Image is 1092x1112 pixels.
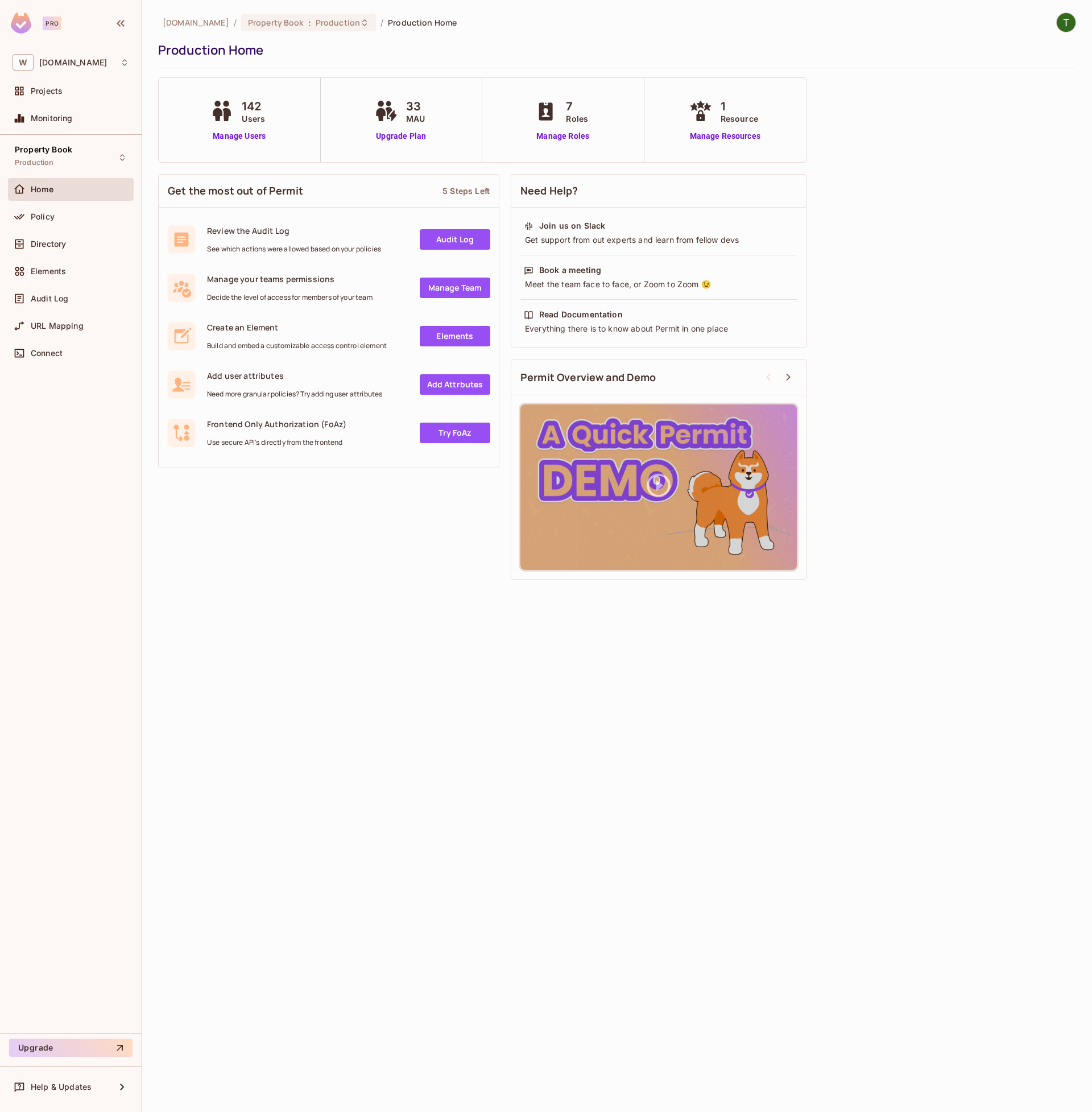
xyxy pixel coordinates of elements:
div: Read Documentation [539,309,623,320]
span: MAU [406,113,425,125]
span: Use secure API's directly from the frontend [207,438,346,447]
span: Connect [31,349,63,358]
span: Property Book [15,145,72,154]
span: Build and embed a customizable access control element [207,341,387,350]
li: / [380,17,383,28]
div: Join us on Slack [539,220,605,232]
span: Add user attributes [207,370,382,381]
span: Decide the level of access for members of your team [207,293,373,302]
span: URL Mapping [31,321,84,330]
span: Home [31,185,54,194]
span: Projects [31,86,63,96]
div: 5 Steps Left [442,185,490,196]
a: Manage Roles [532,130,594,142]
span: Workspace: weioffice.com [39,58,107,67]
span: Elements [31,267,66,276]
div: Pro [43,16,61,30]
span: Directory [31,239,66,249]
img: Tim Heminger [1057,13,1076,32]
a: Add Attrbutes [420,374,490,395]
a: Manage Team [420,278,490,298]
span: Get the most out of Permit [168,184,303,198]
span: Production [15,158,54,167]
span: : [308,18,312,27]
div: Get support from out experts and learn from fellow devs [524,234,793,246]
div: Everything there is to know about Permit in one place [524,323,793,334]
a: Elements [420,326,490,346]
a: Manage Resources [686,130,764,142]
span: Roles [566,113,588,125]
span: Permit Overview and Demo [520,370,656,385]
span: W [13,54,34,71]
span: Resource [721,113,758,125]
span: Help & Updates [31,1082,92,1092]
span: Audit Log [31,294,68,303]
span: Property Book [248,17,304,28]
span: Users [242,113,265,125]
span: 7 [566,98,588,115]
span: Review the Audit Log [207,225,381,236]
span: Production [316,17,360,28]
a: Manage Users [208,130,271,142]
span: Need more granular policies? Try adding user attributes [207,390,382,399]
span: 142 [242,98,265,115]
span: Frontend Only Authorization (FoAz) [207,419,346,429]
button: Upgrade [9,1039,133,1057]
span: the active workspace [163,17,229,28]
div: Meet the team face to face, or Zoom to Zoom 😉 [524,279,793,290]
a: Audit Log [420,229,490,250]
div: Production Home [158,42,1070,59]
span: Manage your teams permissions [207,274,373,284]
a: Upgrade Plan [372,130,431,142]
span: Monitoring [31,114,73,123]
span: Create an Element [207,322,387,333]
img: SReyMgAAAABJRU5ErkJggg== [11,13,31,34]
span: Production Home [388,17,457,28]
span: Need Help? [520,184,578,198]
span: 1 [721,98,758,115]
div: Book a meeting [539,264,601,276]
span: See which actions were allowed based on your policies [207,245,381,254]
span: Policy [31,212,55,221]
span: 33 [406,98,425,115]
a: Try FoAz [420,423,490,443]
li: / [234,17,237,28]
